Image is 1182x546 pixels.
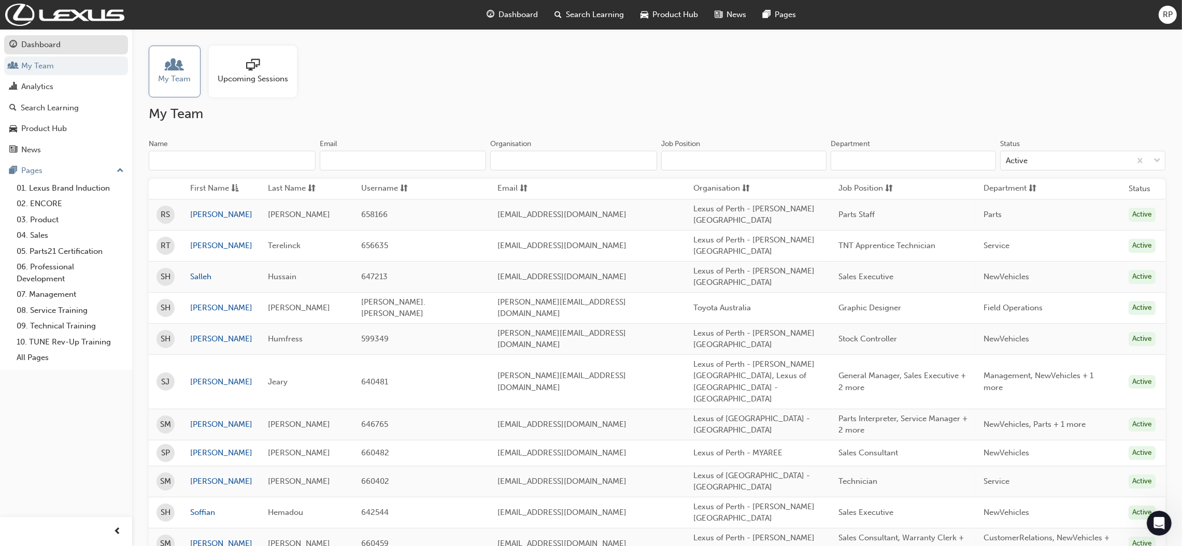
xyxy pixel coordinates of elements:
a: 01. Lexus Brand Induction [12,180,128,196]
span: Lexus of Perth - [PERSON_NAME][GEOGRAPHIC_DATA], Lexus of [GEOGRAPHIC_DATA] - [GEOGRAPHIC_DATA] [693,360,815,404]
input: Name [149,151,316,170]
span: 658166 [361,210,388,219]
button: Departmentsorting-icon [984,182,1041,195]
a: 10. TUNE Rev-Up Training [12,334,128,350]
div: Pages [21,165,42,177]
div: Active [1129,301,1156,315]
span: [EMAIL_ADDRESS][DOMAIN_NAME] [497,448,626,457]
span: Lexus of [GEOGRAPHIC_DATA] - [GEOGRAPHIC_DATA] [693,471,810,492]
a: 02. ENCORE [12,196,128,212]
span: [PERSON_NAME][EMAIL_ADDRESS][DOMAIN_NAME] [497,297,626,319]
span: Username [361,182,398,195]
span: Lexus of Perth - [PERSON_NAME][GEOGRAPHIC_DATA] [693,328,815,350]
span: Pages [775,9,796,21]
a: 08. Service Training [12,303,128,319]
span: down-icon [1153,154,1161,168]
a: [PERSON_NAME] [190,240,252,252]
iframe: Intercom live chat [1147,511,1172,536]
span: people-icon [168,59,181,73]
span: SH [161,302,170,314]
span: pages-icon [9,166,17,176]
div: Active [1129,239,1156,253]
span: 647213 [361,272,388,281]
div: Job Position [661,139,700,149]
span: Sales Executive [838,508,893,517]
button: RP [1159,6,1177,24]
a: 06. Professional Development [12,259,128,286]
button: Organisationsorting-icon [693,182,750,195]
span: Search Learning [566,9,624,21]
a: Product Hub [4,119,128,138]
span: 660482 [361,448,389,457]
span: SM [160,476,171,487]
span: Lexus of [GEOGRAPHIC_DATA] - [GEOGRAPHIC_DATA] [693,414,810,435]
a: 03. Product [12,212,128,228]
span: NewVehicles [984,334,1029,343]
div: Analytics [21,81,53,93]
a: My Team [149,46,209,97]
a: [PERSON_NAME] [190,419,252,430]
span: RS [161,209,170,221]
a: 09. Technical Training [12,318,128,334]
div: Search Learning [21,102,79,114]
span: [EMAIL_ADDRESS][DOMAIN_NAME] [497,420,626,429]
span: Job Position [838,182,883,195]
button: Pages [4,161,128,180]
span: Jeary [268,377,288,386]
div: Active [1129,506,1156,520]
span: Parts Staff [838,210,875,219]
a: [PERSON_NAME] [190,209,252,221]
span: Humfress [268,334,303,343]
span: News [727,9,747,21]
span: Hemadou [268,508,303,517]
a: My Team [4,56,128,76]
span: Sales Executive [838,272,893,281]
span: Stock Controller [838,334,897,343]
span: search-icon [9,104,17,113]
span: news-icon [715,8,723,21]
span: 599349 [361,334,389,343]
span: sessionType_ONLINE_URL-icon [246,59,260,73]
span: news-icon [9,146,17,155]
span: [EMAIL_ADDRESS][DOMAIN_NAME] [497,210,626,219]
div: Dashboard [21,39,61,51]
span: [PERSON_NAME] [268,477,330,486]
input: Organisation [490,151,657,170]
span: [EMAIL_ADDRESS][DOMAIN_NAME] [497,272,626,281]
a: search-iconSearch Learning [547,4,633,25]
span: Last Name [268,182,306,195]
a: News [4,140,128,160]
span: 656635 [361,241,388,250]
span: sorting-icon [400,182,408,195]
span: TNT Apprentice Technician [838,241,935,250]
span: NewVehicles, Parts + 1 more [984,420,1086,429]
span: Management, NewVehicles + 1 more [984,371,1093,392]
a: Upcoming Sessions [209,46,305,97]
a: Search Learning [4,98,128,118]
a: 04. Sales [12,227,128,243]
span: My Team [159,73,191,85]
span: people-icon [9,62,17,71]
span: NewVehicles [984,448,1029,457]
span: RT [161,240,170,252]
div: Department [831,139,870,149]
span: NewVehicles [984,272,1029,281]
span: 640481 [361,377,388,386]
div: Name [149,139,168,149]
span: Email [497,182,518,195]
span: SP [161,447,170,459]
button: First Nameasc-icon [190,182,247,195]
button: DashboardMy TeamAnalyticsSearch LearningProduct HubNews [4,33,128,161]
span: General Manager, Sales Executive + 2 more [838,371,966,392]
span: Organisation [693,182,740,195]
span: First Name [190,182,229,195]
span: Lexus of Perth - [PERSON_NAME][GEOGRAPHIC_DATA] [693,204,815,225]
span: Sales Consultant [838,448,898,457]
div: Organisation [490,139,531,149]
span: Lexus of Perth - MYAREE [693,448,782,457]
span: car-icon [641,8,649,21]
input: Email [320,151,487,170]
a: [PERSON_NAME] [190,302,252,314]
span: [PERSON_NAME] [268,420,330,429]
